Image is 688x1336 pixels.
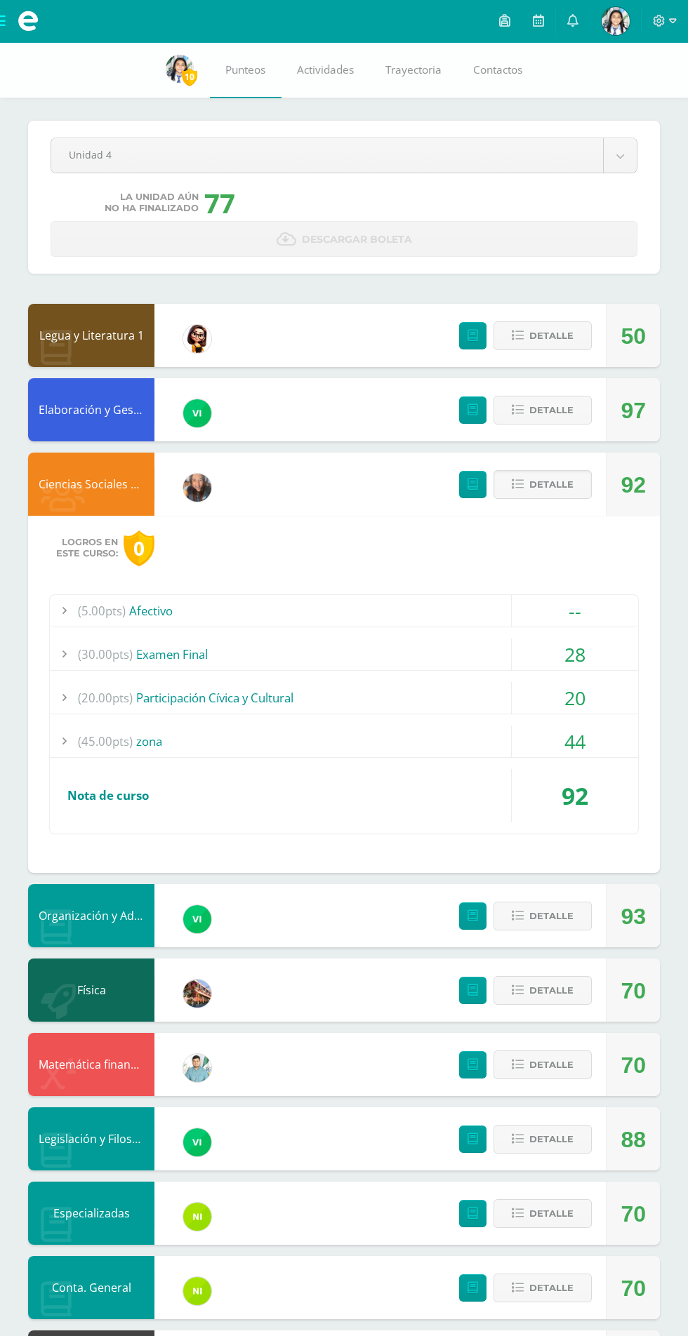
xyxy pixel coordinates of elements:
[28,1033,154,1096] div: Matemática financiera
[512,682,638,714] div: 20
[512,769,638,822] div: 92
[51,138,637,173] a: Unidad 4
[166,55,194,83] img: c8b2554278c2aa8190328a3408ea909e.png
[512,726,638,757] div: 44
[621,453,646,516] div: 92
[28,1107,154,1170] div: Legislación y Filosofía Empresarial
[473,62,522,77] span: Contactos
[621,379,646,442] div: 97
[621,1034,646,1097] div: 70
[225,62,265,77] span: Punteos
[28,378,154,441] div: Elaboración y Gestión de Proyectos
[182,68,197,86] span: 10
[183,905,211,933] img: a241c2b06c5b4daf9dd7cbc5f490cd0f.png
[78,682,133,714] span: (20.00pts)
[183,1128,211,1156] img: a241c2b06c5b4daf9dd7cbc5f490cd0f.png
[494,1199,592,1228] button: Detalle
[124,530,154,566] div: 0
[183,399,211,427] img: a241c2b06c5b4daf9dd7cbc5f490cd0f.png
[529,977,574,1003] span: Detalle
[621,885,646,948] div: 93
[529,472,574,497] span: Detalle
[512,639,638,670] div: 28
[183,1203,211,1231] img: ca60df5ae60ada09d1f93a1da4ab2e41.png
[69,138,586,171] span: Unidad 4
[529,397,574,423] span: Detalle
[50,639,638,670] div: Examen Final
[529,1052,574,1078] span: Detalle
[302,222,412,257] span: Descargar boleta
[56,537,118,559] span: Logros en este curso:
[370,42,458,98] a: Trayectoria
[78,595,126,627] span: (5.00pts)
[458,42,538,98] a: Contactos
[28,1256,154,1319] div: Conta. General
[204,185,235,221] div: 77
[282,42,370,98] a: Actividades
[183,980,211,1008] img: 0a4f8d2552c82aaa76f7aefb013bc2ce.png
[28,453,154,516] div: Ciencias Sociales y Formación Ciudadana
[494,396,592,425] button: Detalle
[297,62,354,77] span: Actividades
[183,474,211,502] img: 8286b9a544571e995a349c15127c7be6.png
[183,325,211,353] img: cddb2fafc80e4a6e526b97ae3eca20ef.png
[494,1274,592,1302] button: Detalle
[494,321,592,350] button: Detalle
[50,595,638,627] div: Afectivo
[529,903,574,929] span: Detalle
[529,1126,574,1152] span: Detalle
[512,595,638,627] div: --
[50,682,638,714] div: Participación Cívica y Cultural
[494,1050,592,1079] button: Detalle
[28,1182,154,1245] div: Especializadas
[28,958,154,1022] div: Física
[50,726,638,757] div: zona
[28,304,154,367] div: Legua y Literatura 1
[494,470,592,499] button: Detalle
[385,62,442,77] span: Trayectoria
[621,1257,646,1320] div: 70
[529,1275,574,1301] span: Detalle
[529,1201,574,1227] span: Detalle
[602,7,630,35] img: c8b2554278c2aa8190328a3408ea909e.png
[621,305,646,368] div: 50
[621,1182,646,1245] div: 70
[78,726,133,757] span: (45.00pts)
[529,323,574,349] span: Detalle
[78,639,133,670] span: (30.00pts)
[28,884,154,947] div: Organización y Admon.
[67,787,149,803] span: Nota de curso
[621,959,646,1022] div: 70
[494,976,592,1005] button: Detalle
[494,1125,592,1154] button: Detalle
[183,1277,211,1305] img: ca60df5ae60ada09d1f93a1da4ab2e41.png
[210,42,282,98] a: Punteos
[494,902,592,930] button: Detalle
[105,192,199,214] span: La unidad aún no ha finalizado
[183,1054,211,1082] img: 3bbeeb896b161c296f86561e735fa0fc.png
[621,1108,646,1171] div: 88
